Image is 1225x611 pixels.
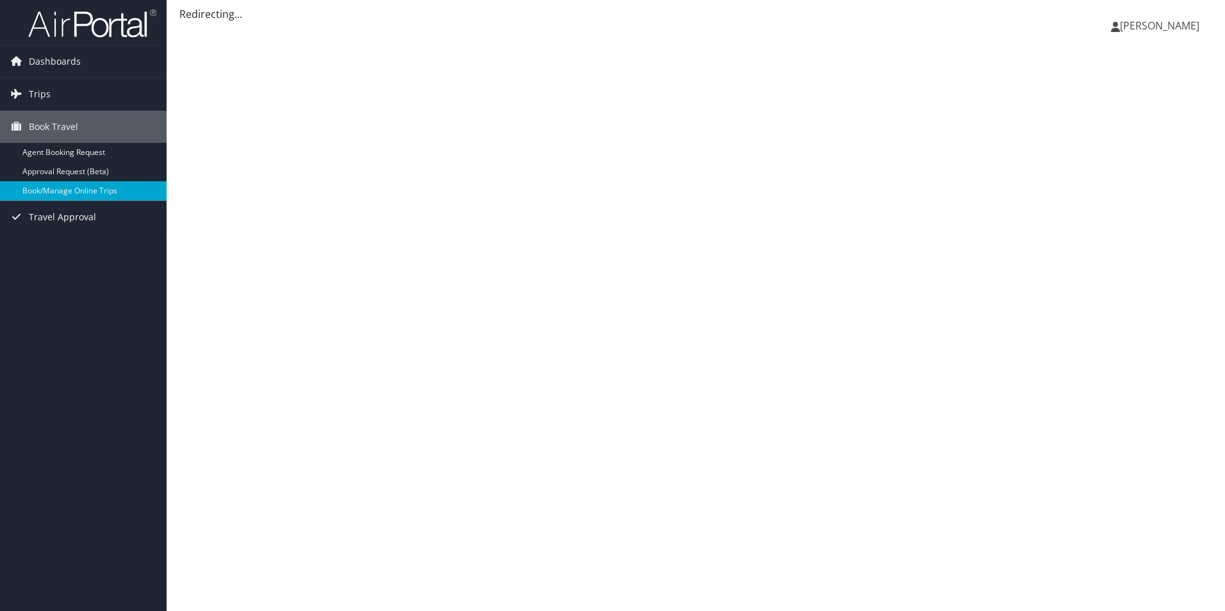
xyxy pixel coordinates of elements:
[29,78,51,110] span: Trips
[29,111,78,143] span: Book Travel
[29,201,96,233] span: Travel Approval
[179,6,1212,22] div: Redirecting...
[28,8,156,38] img: airportal-logo.png
[1120,19,1199,33] span: [PERSON_NAME]
[29,45,81,77] span: Dashboards
[1111,6,1212,45] a: [PERSON_NAME]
